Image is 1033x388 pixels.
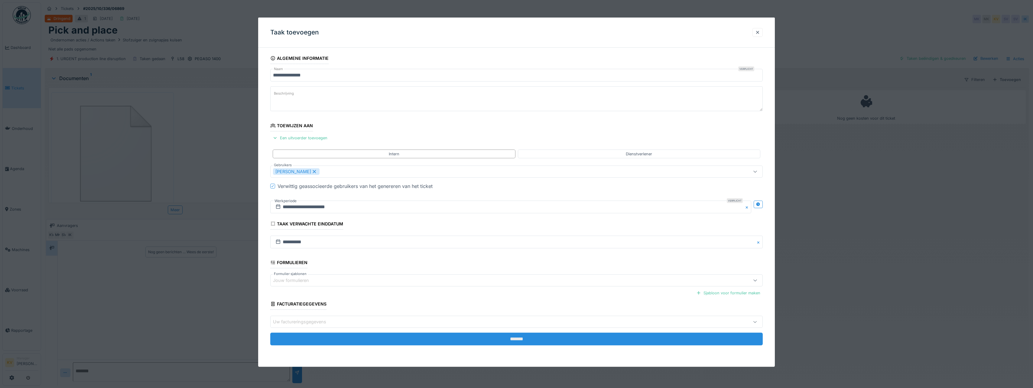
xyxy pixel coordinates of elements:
button: Close [745,201,751,213]
div: Algemene informatie [270,54,329,64]
label: Formulier sjablonen [273,271,308,276]
div: Dienstverlener [626,151,652,157]
div: Formulieren [270,258,307,268]
div: Taak verwachte einddatum [270,219,343,230]
div: Verplicht [727,198,743,203]
div: Verwittig geassocieerde gebruikers van het genereren van het ticket [278,183,433,190]
h3: Taak toevoegen [270,29,319,36]
div: Een uitvoerder toevoegen [270,134,330,142]
div: Facturatiegegevens [270,299,326,310]
div: Intern [389,151,399,157]
div: Toewijzen aan [270,121,313,131]
label: Werkperiode [274,198,297,204]
label: Naam [273,66,284,72]
button: Close [756,236,763,248]
div: Sjabloon voor formulier maken [694,289,763,297]
label: Gebruikers [273,163,293,168]
div: Jouw formulieren [273,277,317,284]
div: Uw factureringsgegevens [273,318,335,325]
label: Beschrijving [273,90,295,97]
div: [PERSON_NAME] [273,168,320,175]
div: Verplicht [738,66,754,71]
